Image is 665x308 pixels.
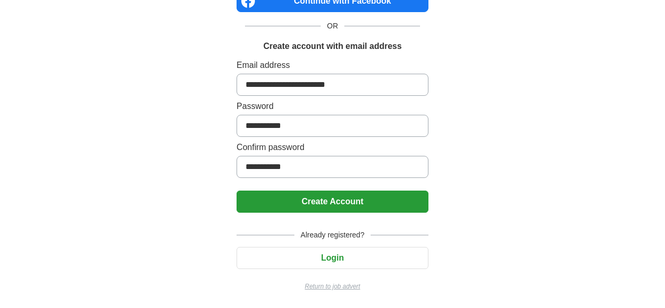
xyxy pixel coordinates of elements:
button: Login [237,247,428,269]
span: OR [321,21,344,32]
a: Return to job advert [237,282,428,291]
a: Login [237,253,428,262]
label: Password [237,100,428,113]
label: Email address [237,59,428,72]
h1: Create account with email address [263,40,402,53]
button: Create Account [237,191,428,213]
span: Already registered? [294,230,371,241]
label: Confirm password [237,141,428,154]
